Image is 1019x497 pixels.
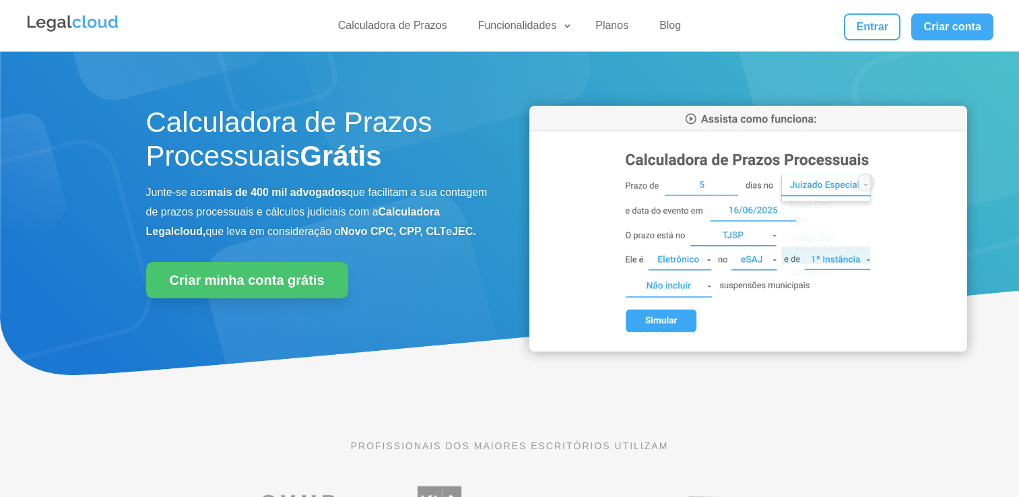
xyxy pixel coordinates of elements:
[146,438,874,453] p: PROFISSIONAIS DOS MAIORES ESCRITÓRIOS UTILIZAM
[911,13,993,40] a: Criar conta
[330,19,455,38] a: Calculadora de Prazos
[844,13,900,40] a: Entrar
[26,13,120,34] img: Legalcloud Logo
[651,19,689,38] a: Blog
[529,106,967,352] img: Calculadora de Prazos Processuais da Legalcloud
[587,19,636,38] a: Planos
[146,183,490,241] p: Junte-se aos que facilitam a sua contagem de prazos processuais e cálculos judiciais com a que le...
[470,19,573,38] a: Funcionalidades
[300,140,381,172] strong: Grátis
[146,106,490,180] h1: Calculadora de Prazos Processuais
[341,226,447,237] b: Novo CPC, CPP, CLT
[26,24,120,36] a: Logo da Legalcloud
[207,187,347,198] b: mais de 400 mil advogados
[146,262,348,298] a: Criar minha conta grátis
[529,342,967,354] a: Calculadora de Prazos Processuais da Legalcloud
[146,206,440,237] b: Calculadora Legalcloud,
[452,226,476,237] b: JEC.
